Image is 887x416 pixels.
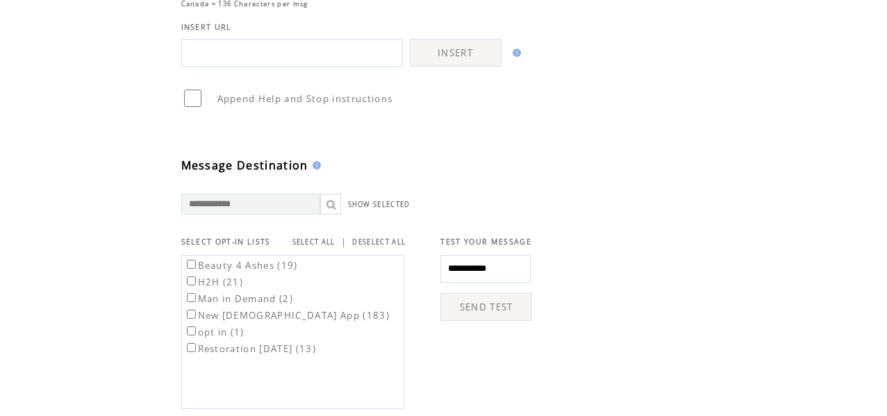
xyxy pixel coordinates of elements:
[187,293,196,302] input: Man in Demand (2)
[181,158,308,173] span: Message Destination
[187,343,196,352] input: Restoration [DATE] (13)
[308,161,321,169] img: help.gif
[187,276,196,285] input: H2H (21)
[187,310,196,319] input: New [DEMOGRAPHIC_DATA] App (183)
[181,22,232,32] span: INSERT URL
[184,309,390,322] label: New [DEMOGRAPHIC_DATA] App (183)
[352,238,406,247] a: DESELECT ALL
[292,238,335,247] a: SELECT ALL
[440,293,532,321] a: SEND TEST
[184,292,294,305] label: Man in Demand (2)
[410,39,501,67] a: INSERT
[184,326,244,338] label: opt in (1)
[348,200,411,209] a: SHOW SELECTED
[217,92,393,105] span: Append Help and Stop instructions
[508,49,521,57] img: help.gif
[341,235,347,248] span: |
[184,259,298,272] label: Beauty 4 Ashes (19)
[187,326,196,335] input: opt in (1)
[187,260,196,269] input: Beauty 4 Ashes (19)
[181,237,271,247] span: SELECT OPT-IN LISTS
[440,237,531,247] span: TEST YOUR MESSAGE
[184,342,317,355] label: Restoration [DATE] (13)
[184,276,244,288] label: H2H (21)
